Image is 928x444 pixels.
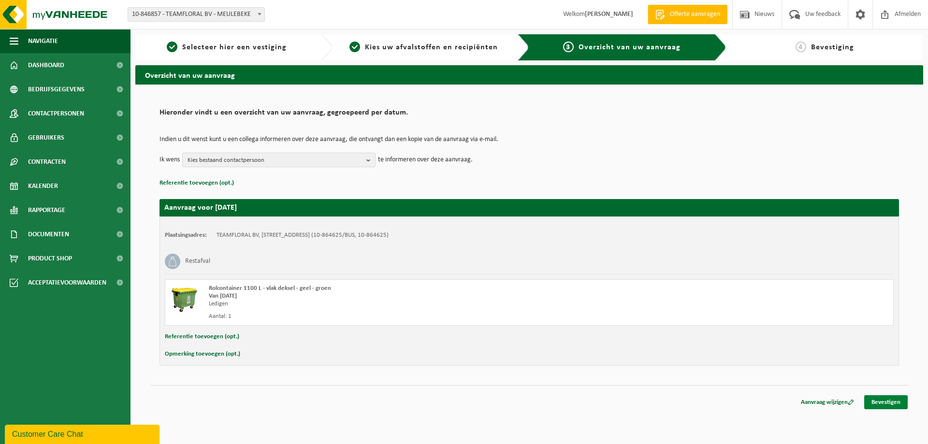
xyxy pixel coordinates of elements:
p: te informeren over deze aanvraag. [378,153,473,167]
span: Gebruikers [28,126,64,150]
span: 10-846857 - TEAMFLORAL BV - MEULEBEKE [128,8,264,21]
span: Bedrijfsgegevens [28,77,85,101]
button: Opmerking toevoegen (opt.) [165,348,240,360]
a: 2Kies uw afvalstoffen en recipiënten [337,42,510,53]
span: Documenten [28,222,69,246]
strong: Aanvraag voor [DATE] [164,204,237,212]
button: Referentie toevoegen (opt.) [159,177,234,189]
span: Acceptatievoorwaarden [28,271,106,295]
div: Aantal: 1 [209,313,568,320]
td: TEAMFLORAL BV, [STREET_ADDRESS] (10-864625/BUS, 10-864625) [217,231,389,239]
span: 1 [167,42,177,52]
strong: Van [DATE] [209,293,237,299]
a: Bevestigen [864,395,908,409]
a: Aanvraag wijzigen [794,395,861,409]
button: Kies bestaand contactpersoon [182,153,376,167]
span: Rolcontainer 1100 L - vlak deksel - geel - groen [209,285,331,291]
span: 10-846857 - TEAMFLORAL BV - MEULEBEKE [128,7,265,22]
iframe: chat widget [5,423,161,444]
p: Indien u dit wenst kunt u een collega informeren over deze aanvraag, die ontvangt dan een kopie v... [159,136,899,143]
img: WB-1100-HPE-GN-50.png [170,285,199,314]
span: Selecteer hier een vestiging [182,43,287,51]
h3: Restafval [185,254,210,269]
span: Kies uw afvalstoffen en recipiënten [365,43,498,51]
span: Rapportage [28,198,65,222]
span: Product Shop [28,246,72,271]
span: Navigatie [28,29,58,53]
a: Offerte aanvragen [648,5,727,24]
span: Kalender [28,174,58,198]
strong: [PERSON_NAME] [585,11,633,18]
a: 1Selecteer hier een vestiging [140,42,313,53]
h2: Hieronder vindt u een overzicht van uw aanvraag, gegroepeerd per datum. [159,109,899,122]
span: 4 [796,42,806,52]
p: Ik wens [159,153,180,167]
h2: Overzicht van uw aanvraag [135,65,923,84]
span: Contracten [28,150,66,174]
span: Offerte aanvragen [667,10,723,19]
div: Ledigen [209,300,568,308]
span: Dashboard [28,53,64,77]
span: Kies bestaand contactpersoon [188,153,362,168]
button: Referentie toevoegen (opt.) [165,330,239,343]
strong: Plaatsingsadres: [165,232,207,238]
span: 2 [349,42,360,52]
span: 3 [563,42,574,52]
span: Overzicht van uw aanvraag [579,43,681,51]
span: Bevestiging [811,43,854,51]
span: Contactpersonen [28,101,84,126]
